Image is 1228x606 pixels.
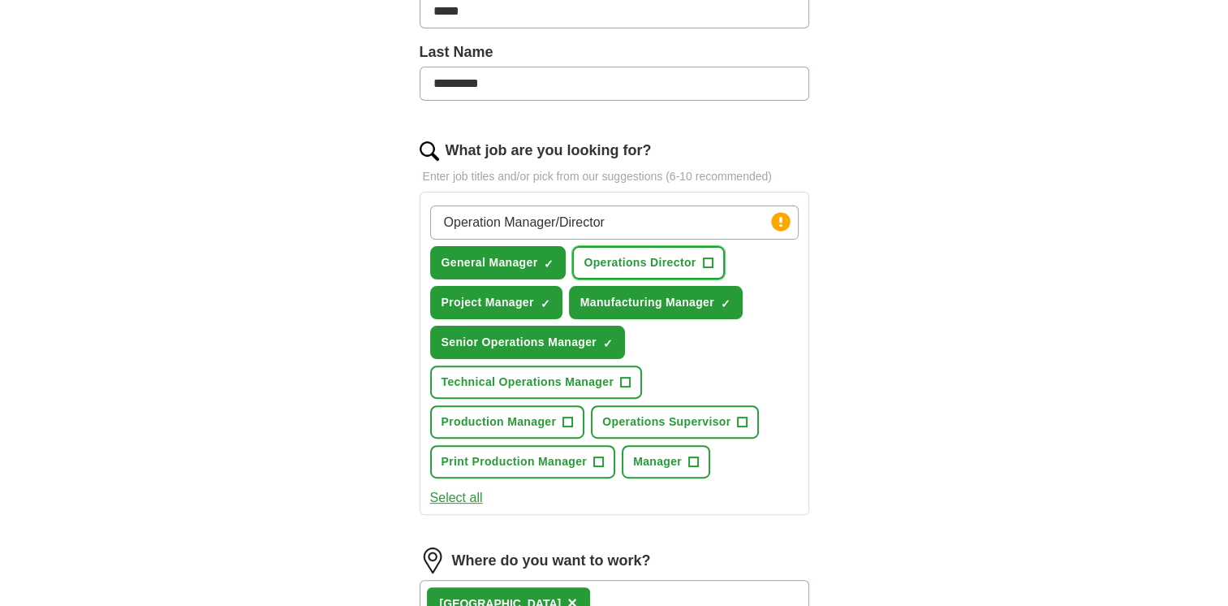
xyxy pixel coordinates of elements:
label: Where do you want to work? [452,550,651,572]
button: Operations Supervisor [591,405,759,439]
span: Senior Operations Manager [442,334,597,351]
button: Manager [622,445,710,478]
span: ✓ [603,337,613,350]
span: Print Production Manager [442,453,588,470]
button: Select all [430,488,483,508]
button: Operations Director [572,246,724,279]
span: General Manager [442,254,538,271]
span: Operations Supervisor [602,413,730,431]
span: Production Manager [442,413,557,431]
span: ✓ [544,258,554,271]
p: Enter job titles and/or pick from our suggestions (6-10 recommended) [420,168,809,185]
img: location.png [420,548,446,574]
button: Print Production Manager [430,445,616,478]
span: ✓ [721,297,730,310]
input: Type a job title and press enter [430,206,799,240]
label: Last Name [420,41,809,63]
span: Operations Director [584,254,696,271]
span: Project Manager [442,294,534,311]
button: Technical Operations Manager [430,366,643,399]
span: Manufacturing Manager [580,294,714,311]
span: Manager [633,453,682,470]
label: What job are you looking for? [446,140,652,162]
img: search.png [420,141,439,161]
button: General Manager✓ [430,246,567,279]
button: Senior Operations Manager✓ [430,326,626,359]
button: Production Manager [430,405,585,439]
span: ✓ [541,297,550,310]
button: Project Manager✓ [430,286,562,319]
button: Manufacturing Manager✓ [569,286,743,319]
span: Technical Operations Manager [442,374,614,391]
